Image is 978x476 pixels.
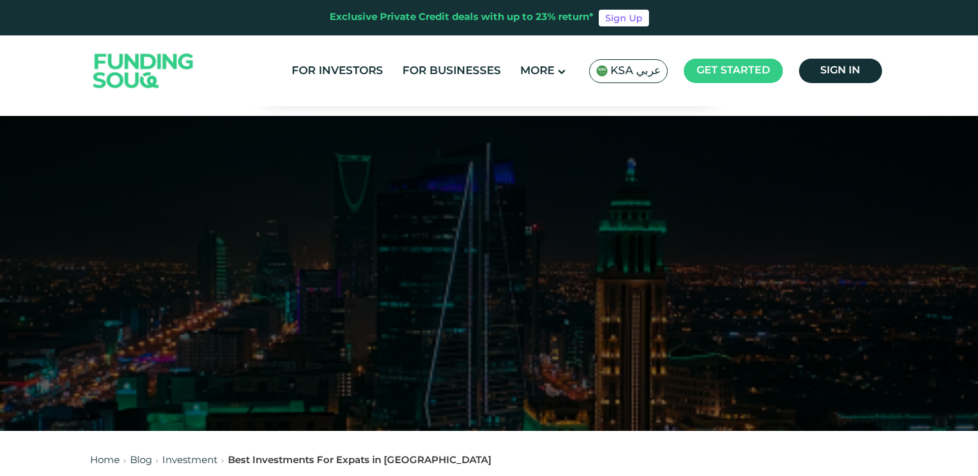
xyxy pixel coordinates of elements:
[288,61,386,82] a: For Investors
[80,39,207,104] img: Logo
[799,59,882,83] a: Sign in
[228,453,491,468] div: Best Investments For Expats in [GEOGRAPHIC_DATA]
[610,64,661,79] span: KSA عربي
[130,456,152,465] a: Blog
[399,61,504,82] a: For Businesses
[599,10,649,26] a: Sign Up
[520,66,554,77] span: More
[90,456,120,465] a: Home
[596,65,608,77] img: SA Flag
[697,66,770,75] span: Get started
[330,10,594,25] div: Exclusive Private Credit deals with up to 23% return*
[820,66,860,75] span: Sign in
[162,456,218,465] a: Investment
